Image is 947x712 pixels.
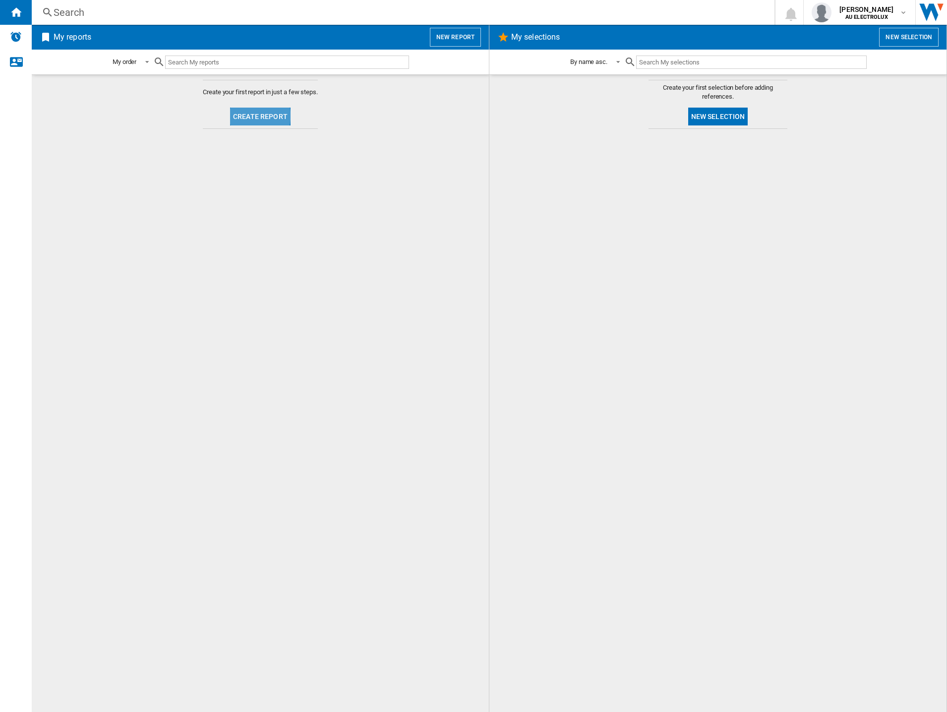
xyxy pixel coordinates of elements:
img: alerts-logo.svg [10,31,22,43]
button: New selection [688,108,748,125]
b: AU ELECTROLUX [845,14,888,20]
img: profile.jpg [812,2,831,22]
button: New selection [879,28,939,47]
button: Create report [230,108,291,125]
span: Create your first selection before adding references. [649,83,787,101]
div: By name asc. [570,58,607,65]
span: [PERSON_NAME] [839,4,893,14]
span: Create your first report in just a few steps. [203,88,318,97]
div: Search [54,5,749,19]
input: Search My reports [165,56,409,69]
button: New report [430,28,481,47]
div: My order [113,58,136,65]
input: Search My selections [636,56,867,69]
h2: My reports [52,28,93,47]
h2: My selections [509,28,562,47]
